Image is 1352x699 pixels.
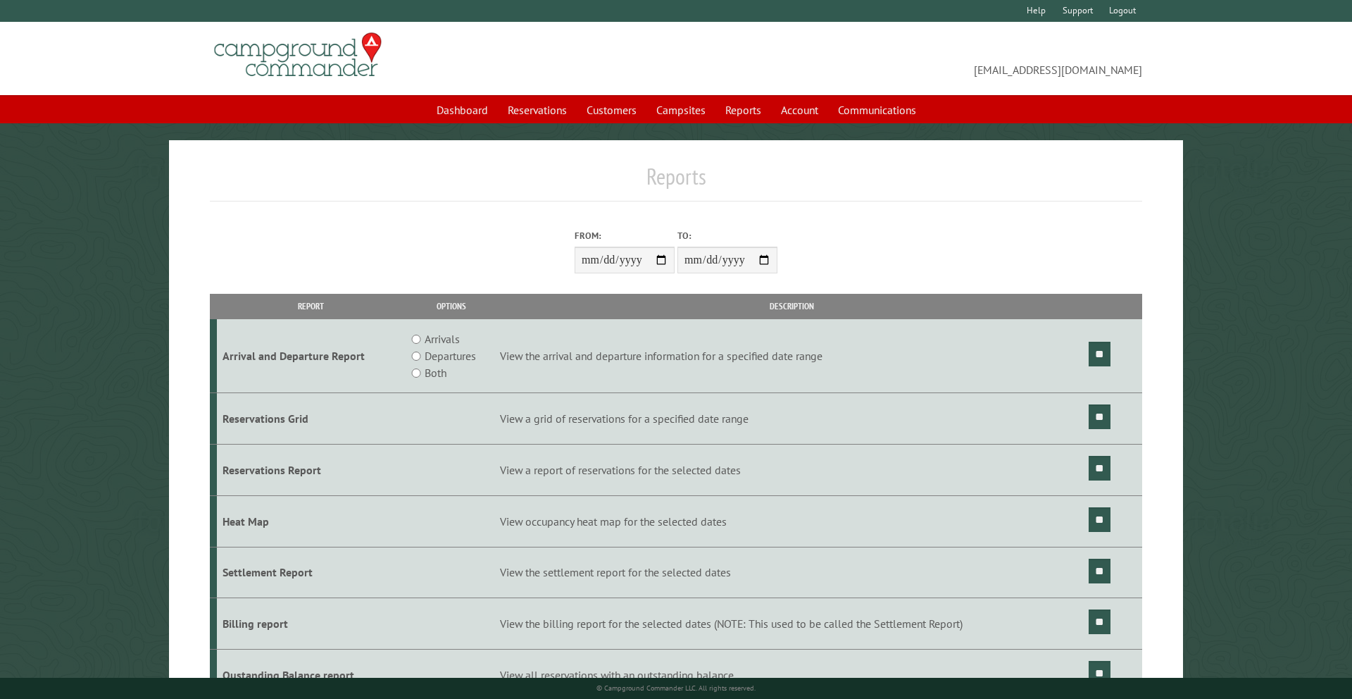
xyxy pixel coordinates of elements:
[677,229,777,242] label: To:
[210,27,386,82] img: Campground Commander
[497,444,1086,495] td: View a report of reservations for the selected dates
[217,598,406,650] td: Billing report
[217,319,406,393] td: Arrival and Departure Report
[676,39,1142,78] span: [EMAIL_ADDRESS][DOMAIN_NAME]
[425,364,446,381] label: Both
[497,393,1086,445] td: View a grid of reservations for a specified date range
[425,347,476,364] label: Departures
[497,598,1086,650] td: View the billing report for the selected dates (NOTE: This used to be called the Settlement Report)
[497,495,1086,547] td: View occupancy heat map for the selected dates
[648,97,714,123] a: Campsites
[210,163,1143,202] h1: Reports
[575,229,675,242] label: From:
[596,683,756,693] small: © Campground Commander LLC. All rights reserved.
[217,495,406,547] td: Heat Map
[717,97,770,123] a: Reports
[497,319,1086,393] td: View the arrival and departure information for a specified date range
[217,294,406,318] th: Report
[497,547,1086,598] td: View the settlement report for the selected dates
[497,294,1086,318] th: Description
[578,97,645,123] a: Customers
[217,393,406,445] td: Reservations Grid
[499,97,575,123] a: Reservations
[217,444,406,495] td: Reservations Report
[428,97,496,123] a: Dashboard
[425,330,460,347] label: Arrivals
[772,97,827,123] a: Account
[217,547,406,598] td: Settlement Report
[830,97,925,123] a: Communications
[406,294,497,318] th: Options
